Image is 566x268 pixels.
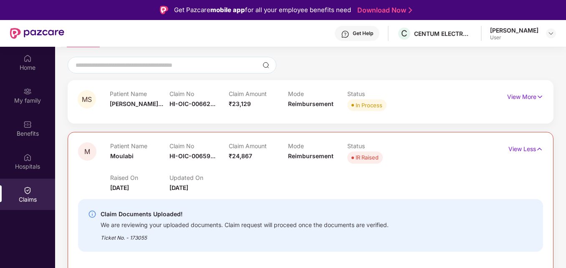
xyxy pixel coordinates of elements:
[101,229,389,242] div: Ticket No. - 173055
[101,219,389,229] div: We are reviewing your uploaded documents. Claim request will proceed once the documents are verif...
[23,186,32,195] img: svg+xml;base64,PHN2ZyBpZD0iQ2xhaW0iIHhtbG5zPSJodHRwOi8vd3d3LnczLm9yZy8yMDAwL3N2ZyIgd2lkdGg9IjIwIi...
[110,90,169,97] p: Patient Name
[507,90,543,101] p: View More
[23,153,32,162] img: svg+xml;base64,PHN2ZyBpZD0iSG9zcGl0YWxzIiB4bWxucz0iaHR0cDovL3d3dy53My5vcmcvMjAwMC9zdmciIHdpZHRoPS...
[23,54,32,63] img: svg+xml;base64,PHN2ZyBpZD0iSG9tZSIgeG1sbnM9Imh0dHA6Ly93d3cudzMub3JnLzIwMDAvc3ZnIiB3aWR0aD0iMjAiIG...
[84,148,90,155] span: M
[536,144,543,154] img: svg+xml;base64,PHN2ZyB4bWxucz0iaHR0cDovL3d3dy53My5vcmcvMjAwMC9zdmciIHdpZHRoPSIxNyIgaGVpZ2h0PSIxNy...
[356,101,382,109] div: In Process
[169,174,229,181] p: Updated On
[169,100,215,107] span: HI-OIC-00662...
[229,100,251,107] span: ₹23,129
[536,92,543,101] img: svg+xml;base64,PHN2ZyB4bWxucz0iaHR0cDovL3d3dy53My5vcmcvMjAwMC9zdmciIHdpZHRoPSIxNyIgaGVpZ2h0PSIxNy...
[210,6,245,14] strong: mobile app
[229,142,288,149] p: Claim Amount
[110,100,163,107] span: [PERSON_NAME]...
[23,120,32,129] img: svg+xml;base64,PHN2ZyBpZD0iQmVuZWZpdHMiIHhtbG5zPSJodHRwOi8vd3d3LnczLm9yZy8yMDAwL3N2ZyIgd2lkdGg9Ij...
[169,90,229,97] p: Claim No
[401,28,407,38] span: C
[288,142,347,149] p: Mode
[174,5,351,15] div: Get Pazcare for all your employee benefits need
[23,87,32,96] img: svg+xml;base64,PHN2ZyB3aWR0aD0iMjAiIGhlaWdodD0iMjAiIHZpZXdCb3g9IjAgMCAyMCAyMCIgZmlsbD0ibm9uZSIgeG...
[347,142,407,149] p: Status
[490,26,538,34] div: [PERSON_NAME]
[229,152,252,159] span: ₹24,867
[508,142,543,154] p: View Less
[357,6,409,15] a: Download Now
[110,174,169,181] p: Raised On
[169,152,215,159] span: HI-OIC-00659...
[110,142,169,149] p: Patient Name
[409,6,412,15] img: Stroke
[110,152,134,159] span: Moulabi
[490,34,538,41] div: User
[347,90,407,97] p: Status
[263,62,269,68] img: svg+xml;base64,PHN2ZyBpZD0iU2VhcmNoLTMyeDMyIiB4bWxucz0iaHR0cDovL3d3dy53My5vcmcvMjAwMC9zdmciIHdpZH...
[288,90,347,97] p: Mode
[356,153,379,162] div: IR Raised
[353,30,373,37] div: Get Help
[288,152,334,159] span: Reimbursement
[101,209,389,219] div: Claim Documents Uploaded!
[169,184,188,191] span: [DATE]
[548,30,554,37] img: svg+xml;base64,PHN2ZyBpZD0iRHJvcGRvd24tMzJ4MzIiIHhtbG5zPSJodHRwOi8vd3d3LnczLm9yZy8yMDAwL3N2ZyIgd2...
[341,30,349,38] img: svg+xml;base64,PHN2ZyBpZD0iSGVscC0zMngzMiIgeG1sbnM9Imh0dHA6Ly93d3cudzMub3JnLzIwMDAvc3ZnIiB3aWR0aD...
[288,100,334,107] span: Reimbursement
[229,90,288,97] p: Claim Amount
[10,28,64,39] img: New Pazcare Logo
[110,184,129,191] span: [DATE]
[169,142,229,149] p: Claim No
[82,96,92,103] span: MS
[414,30,473,38] div: CENTUM ELECTRONICS LIMITED
[160,6,168,14] img: Logo
[88,210,96,218] img: svg+xml;base64,PHN2ZyBpZD0iSW5mby0yMHgyMCIgeG1sbnM9Imh0dHA6Ly93d3cudzMub3JnLzIwMDAvc3ZnIiB3aWR0aD...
